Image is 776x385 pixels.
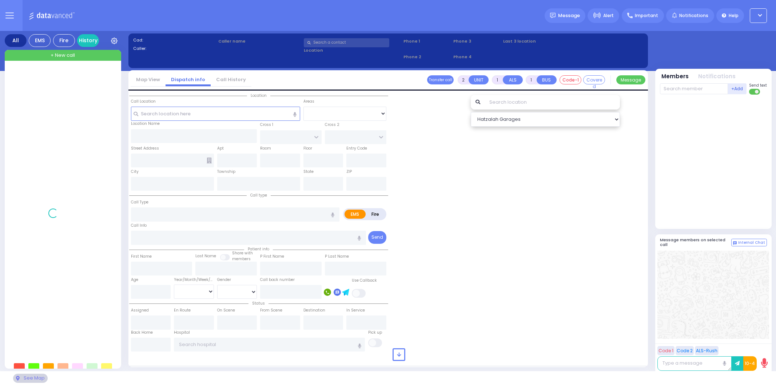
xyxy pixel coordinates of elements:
button: Send [368,231,386,244]
label: Apt [217,146,224,151]
span: Patient info [244,246,273,252]
span: Internal Chat [738,240,765,245]
label: Call Location [131,99,156,104]
label: Call Info [131,223,147,229]
label: Caller name [218,38,301,44]
button: Code 2 [676,346,694,355]
button: UNIT [469,75,489,84]
div: See map [13,374,47,383]
span: Location [247,93,270,98]
span: Call type [247,192,271,198]
label: Pick up [368,330,382,336]
img: comment-alt.png [733,241,737,245]
input: Search hospital [174,338,365,352]
label: P First Name [260,254,284,259]
label: Room [260,146,271,151]
img: Logo [29,11,77,20]
span: members [232,256,251,262]
input: Search location [485,95,620,110]
label: En Route [174,307,191,313]
button: 10-4 [743,356,757,371]
span: Alert [603,12,614,19]
button: Message [616,75,645,84]
label: Last Name [195,253,216,259]
a: Dispatch info [166,76,211,83]
img: message.svg [550,13,556,18]
span: Phone 4 [453,54,501,60]
button: ALS-Rush [695,346,719,355]
span: Important [635,12,658,19]
label: Floor [303,146,312,151]
span: Phone 1 [403,38,451,44]
label: Destination [303,307,325,313]
label: Gender [217,277,231,283]
small: Share with [232,250,253,256]
label: Location [304,47,401,53]
label: First Name [131,254,152,259]
input: Search location here [131,107,300,120]
label: Call back number [260,277,295,283]
span: Message [558,12,580,19]
button: Covered [583,75,605,84]
label: Last 3 location [503,38,573,44]
span: Status [248,301,268,306]
a: Call History [211,76,251,83]
button: Code 1 [657,346,674,355]
label: ZIP [346,169,352,175]
label: City [131,169,139,175]
label: Hospital [174,330,190,336]
div: EMS [29,34,51,47]
button: +Add [728,83,747,94]
label: Back Home [131,330,153,336]
span: Phone 2 [403,54,451,60]
label: On Scene [217,307,235,313]
div: All [5,34,27,47]
label: Caller: [133,45,216,52]
span: Notifications [679,12,708,19]
label: EMS [345,210,366,219]
button: ALS [503,75,523,84]
input: Search a contact [304,38,389,47]
input: Search member [660,83,728,94]
label: Age [131,277,138,283]
button: BUS [537,75,557,84]
label: Use Callback [352,278,377,283]
span: Other building occupants [207,158,212,163]
a: History [77,34,99,47]
button: Notifications [698,72,736,81]
label: Location Name [131,121,160,127]
label: State [303,169,314,175]
h5: Message members on selected call [660,238,731,247]
label: In Service [346,307,365,313]
div: Year/Month/Week/Day [174,277,214,283]
a: Map View [131,76,166,83]
label: Street Address [131,146,159,151]
label: From Scene [260,307,282,313]
label: Cross 1 [260,122,273,128]
div: Fire [53,34,75,47]
label: Areas [303,99,314,104]
label: Cad: [133,37,216,43]
label: Entry Code [346,146,367,151]
button: Internal Chat [731,239,767,247]
label: Turn off text [749,88,761,95]
span: Phone 3 [453,38,501,44]
button: Code-1 [560,75,581,84]
span: + New call [51,52,75,59]
label: Township [217,169,235,175]
label: Fire [365,210,386,219]
span: Send text [749,83,767,88]
button: Transfer call [427,75,454,84]
button: Members [661,72,689,81]
label: Call Type [131,199,148,205]
label: Assigned [131,307,149,313]
label: P Last Name [325,254,349,259]
label: Cross 2 [325,122,339,128]
span: Help [729,12,739,19]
